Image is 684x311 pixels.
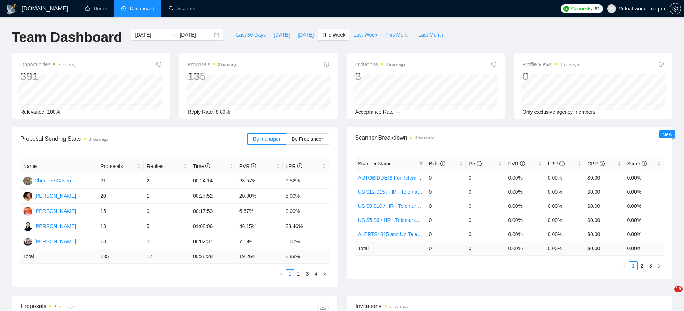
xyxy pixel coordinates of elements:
[426,199,466,213] td: 0
[171,32,177,38] span: swap-right
[353,31,377,39] span: Last Week
[303,270,311,278] a: 3
[638,261,646,270] li: 2
[563,6,569,12] img: upwork-logo.png
[156,62,161,67] span: info-circle
[584,185,624,199] td: $0.00
[286,270,294,278] a: 1
[426,171,466,185] td: 0
[20,70,77,83] div: 391
[584,213,624,227] td: $0.00
[298,31,314,39] span: [DATE]
[415,136,435,140] time: 3 hours ago
[520,161,525,166] span: info-circle
[277,269,286,278] button: left
[239,163,256,169] span: PVR
[584,241,624,255] td: $ 0.00
[135,31,168,39] input: Start date
[20,109,44,115] span: Relevance
[655,261,664,270] li: Next Page
[358,175,503,181] a: AUTOBIDDER! For Telemarketing in the [GEOGRAPHIC_DATA]
[270,29,294,41] button: [DATE]
[188,70,237,83] div: 135
[322,31,345,39] span: This Week
[349,29,381,41] button: Last Week
[97,189,144,204] td: 20
[466,185,505,199] td: 0
[236,219,283,234] td: 46.15%
[624,171,664,185] td: 0.00%
[121,6,126,11] span: dashboard
[609,6,614,11] span: user
[505,227,545,241] td: 0.00%
[283,173,329,189] td: 9.52%
[466,213,505,227] td: 0
[659,62,664,67] span: info-circle
[23,223,76,229] a: JR[PERSON_NAME]
[595,5,600,13] span: 61
[418,31,443,39] span: Last Month
[54,305,74,309] time: 3 hours ago
[274,31,290,39] span: [DATE]
[100,162,135,170] span: Proposals
[358,189,433,195] a: US $12-$15 / HR - Telemarketing
[20,134,247,143] span: Proposal Sending Stats
[97,219,144,234] td: 13
[34,177,73,185] div: Cheenee Casero
[358,231,440,237] a: ALERTS! $15 and Up Telemarketing
[236,189,283,204] td: 20.00%
[283,189,329,204] td: 5.00%
[218,63,238,67] time: 3 hours ago
[466,199,505,213] td: 0
[34,222,76,230] div: [PERSON_NAME]
[655,261,664,270] button: right
[629,261,638,270] li: 1
[624,185,664,199] td: 0.00%
[190,204,236,219] td: 00:17:53
[144,204,190,219] td: 0
[295,270,303,278] a: 2
[6,3,17,15] img: logo
[584,199,624,213] td: $0.00
[440,161,445,166] span: info-circle
[505,241,545,255] td: 0.00 %
[23,222,32,231] img: JR
[355,109,394,115] span: Acceptance Rate
[97,159,144,173] th: Proposals
[89,138,108,142] time: 3 hours ago
[188,109,213,115] span: Reply Rate
[286,269,294,278] li: 1
[58,63,77,67] time: 2 hours ago
[659,286,677,304] iframe: Intercom live chat
[232,29,270,41] button: Last 30 Days
[381,29,414,41] button: This Month
[466,171,505,185] td: 0
[169,5,196,12] a: searchScanner
[47,109,60,115] span: 100%
[193,163,210,169] span: Time
[426,213,466,227] td: 0
[312,269,320,278] li: 4
[188,60,237,69] span: Proposals
[505,185,545,199] td: 0.00%
[144,234,190,249] td: 0
[320,269,329,278] button: right
[505,171,545,185] td: 0.00%
[283,249,329,264] td: 8.89 %
[358,217,427,223] a: US $5-$6 / HR - Telemarketing
[323,272,327,276] span: right
[523,109,596,115] span: Only exclusive agency members
[429,161,445,167] span: Bids
[97,249,144,264] td: 135
[190,234,236,249] td: 00:02:37
[303,269,312,278] li: 3
[505,213,545,227] td: 0.00%
[283,204,329,219] td: 0.00%
[286,163,302,169] span: LRR
[505,199,545,213] td: 0.00%
[587,161,604,167] span: CPR
[545,185,584,199] td: 0.00%
[624,213,664,227] td: 0.00%
[20,159,97,173] th: Name
[23,237,32,246] img: RM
